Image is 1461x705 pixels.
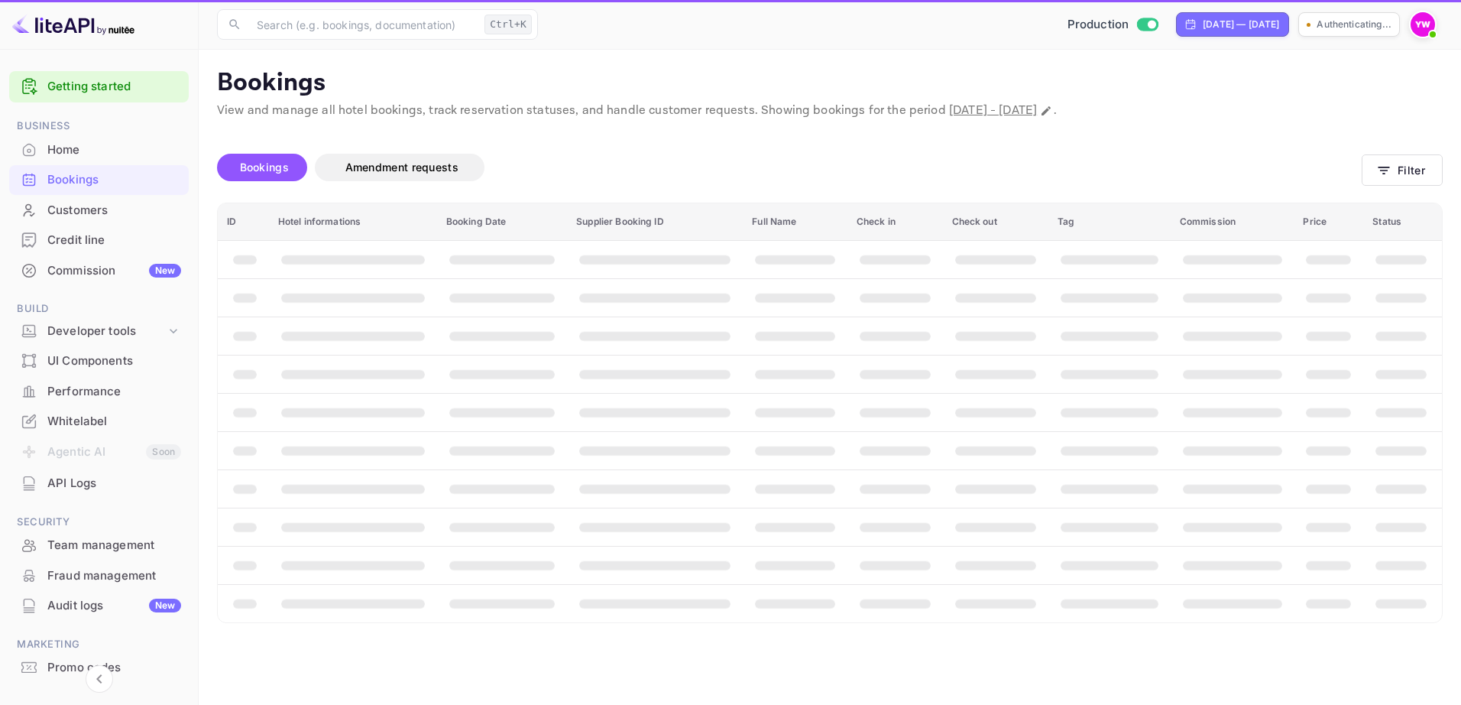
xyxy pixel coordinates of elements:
input: Search (e.g. bookings, documentation) [248,9,478,40]
a: Fraud management [9,561,189,590]
span: Amendment requests [345,161,458,174]
div: Team management [47,537,181,554]
div: Fraud management [47,567,181,585]
div: Bookings [9,165,189,195]
div: Fraud management [9,561,189,591]
div: Home [9,135,189,165]
div: New [149,264,181,278]
th: Status [1363,203,1442,241]
span: Bookings [240,161,289,174]
th: ID [218,203,269,241]
div: Switch to Sandbox mode [1061,16,1165,34]
a: UI Components [9,346,189,375]
a: Customers [9,196,189,224]
div: CommissionNew [9,256,189,286]
a: Performance [9,377,189,405]
button: Filter [1362,154,1443,186]
p: View and manage all hotel bookings, track reservation statuses, and handle customer requests. Sho... [217,102,1443,120]
div: Commission [47,262,181,280]
div: Performance [9,377,189,407]
span: Business [9,118,189,135]
span: Marketing [9,636,189,653]
th: Full Name [743,203,847,241]
th: Tag [1048,203,1171,241]
th: Hotel informations [269,203,437,241]
div: New [149,599,181,612]
div: UI Components [47,352,181,370]
div: Credit line [9,226,189,255]
div: Credit line [47,232,181,249]
span: Security [9,514,189,531]
div: Ctrl+K [484,15,532,34]
a: Getting started [47,78,181,96]
div: UI Components [9,346,189,376]
div: Promo codes [9,653,189,683]
a: Promo codes [9,653,189,681]
div: API Logs [47,475,181,492]
button: Collapse navigation [86,665,113,693]
div: Whitelabel [47,413,181,430]
div: Customers [9,196,189,226]
img: LiteAPI logo [12,12,134,37]
a: Bookings [9,165,189,193]
div: Whitelabel [9,407,189,437]
div: Promo codes [47,659,181,677]
div: Home [47,141,181,159]
div: Getting started [9,71,189,102]
th: Supplier Booking ID [567,203,743,241]
div: Performance [47,383,181,401]
span: [DATE] - [DATE] [949,102,1037,119]
div: Bookings [47,171,181,189]
table: booking table [218,203,1442,622]
div: Team management [9,531,189,560]
button: Change date range [1038,103,1054,119]
a: Credit line [9,226,189,254]
a: Home [9,135,189,164]
p: Authenticating... [1317,18,1391,31]
div: [DATE] — [DATE] [1203,18,1279,31]
div: Developer tools [47,323,166,340]
a: Audit logsNew [9,591,189,619]
a: CommissionNew [9,256,189,284]
img: Yahav Winkler [1411,12,1435,37]
th: Check out [943,203,1048,241]
a: Team management [9,531,189,559]
div: API Logs [9,469,189,499]
a: Whitelabel [9,407,189,435]
a: API Logs [9,469,189,497]
div: Audit logsNew [9,591,189,621]
th: Check in [847,203,943,241]
div: Customers [47,202,181,219]
span: Production [1067,16,1129,34]
div: Audit logs [47,597,181,615]
div: account-settings tabs [217,154,1362,181]
div: Developer tools [9,318,189,345]
p: Bookings [217,68,1443,99]
span: Build [9,301,189,317]
th: Booking Date [437,203,567,241]
th: Price [1294,203,1363,241]
th: Commission [1171,203,1294,241]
